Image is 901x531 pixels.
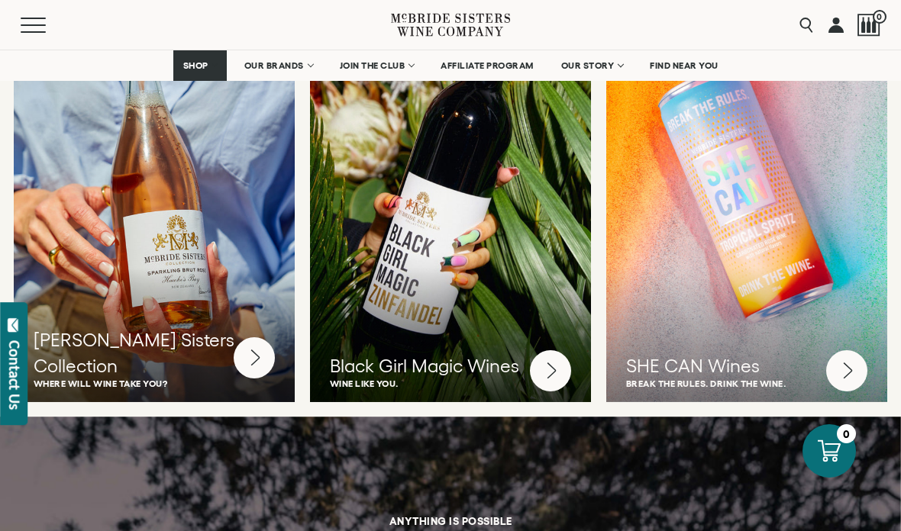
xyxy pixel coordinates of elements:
[330,378,571,388] p: Wine like you.
[340,60,405,71] span: JOIN THE CLUB
[551,50,633,81] a: OUR STORY
[173,50,227,81] a: SHOP
[34,378,275,388] p: Where will wine take you?
[561,60,615,71] span: OUR STORY
[640,50,728,81] a: FIND NEAR YOU
[7,340,22,410] div: Contact Us
[244,60,304,71] span: OUR BRANDS
[389,516,512,526] h6: ANYTHING IS POSSIBLE
[34,327,275,378] h3: [PERSON_NAME] Sisters Collection
[234,50,322,81] a: OUR BRANDS
[837,424,856,443] div: 0
[650,60,719,71] span: FIND NEAR YOU
[330,353,571,379] h3: Black Girl Magic Wines
[21,18,76,33] button: Mobile Menu Trigger
[441,60,534,71] span: AFFILIATE PROGRAM
[626,353,867,379] h3: SHE CAN Wines
[330,50,424,81] a: JOIN THE CLUB
[183,60,209,71] span: SHOP
[626,378,867,388] p: Break the rules. Drink the wine.
[873,10,886,24] span: 0
[431,50,544,81] a: AFFILIATE PROGRAM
